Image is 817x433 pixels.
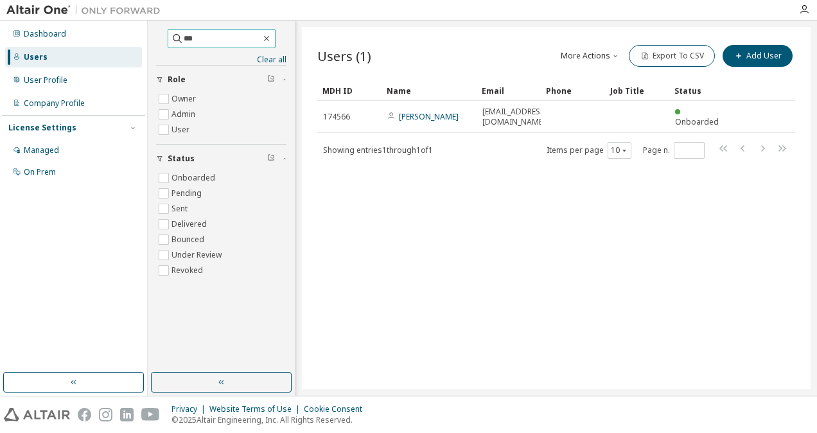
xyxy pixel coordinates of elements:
label: User [171,122,192,137]
span: Users (1) [317,47,371,65]
a: [PERSON_NAME] [399,111,459,122]
div: Website Terms of Use [209,404,304,414]
span: Clear filter [267,154,275,164]
button: Add User [723,45,793,67]
div: Company Profile [24,98,85,109]
button: Export To CSV [629,45,715,67]
label: Revoked [171,263,206,278]
label: Under Review [171,247,224,263]
span: Page n. [643,142,705,159]
span: Items per page [547,142,631,159]
span: Role [168,75,186,85]
img: instagram.svg [99,408,112,421]
label: Pending [171,186,204,201]
div: On Prem [24,167,56,177]
span: Clear filter [267,75,275,85]
div: Email [482,80,536,101]
div: Managed [24,145,59,155]
label: Onboarded [171,170,218,186]
div: Status [674,80,728,101]
div: Name [387,80,471,101]
button: Status [156,145,286,173]
label: Sent [171,201,190,216]
div: Cookie Consent [304,404,370,414]
div: Dashboard [24,29,66,39]
div: MDH ID [322,80,376,101]
button: Role [156,66,286,94]
img: linkedin.svg [120,408,134,421]
img: altair_logo.svg [4,408,70,421]
button: More Actions [559,45,621,67]
img: youtube.svg [141,408,160,421]
span: Status [168,154,195,164]
label: Delivered [171,216,209,232]
label: Admin [171,107,198,122]
span: [EMAIL_ADDRESS][DOMAIN_NAME] [482,107,547,127]
p: © 2025 Altair Engineering, Inc. All Rights Reserved. [171,414,370,425]
label: Bounced [171,232,207,247]
img: facebook.svg [78,408,91,421]
div: User Profile [24,75,67,85]
label: Owner [171,91,198,107]
div: Users [24,52,48,62]
div: Privacy [171,404,209,414]
div: Job Title [610,80,664,101]
img: Altair One [6,4,167,17]
span: 174566 [323,112,350,122]
div: License Settings [8,123,76,133]
button: 10 [611,145,628,155]
div: Phone [546,80,600,101]
span: Onboarded [675,116,719,127]
a: Clear all [156,55,286,65]
span: Showing entries 1 through 1 of 1 [323,145,433,155]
